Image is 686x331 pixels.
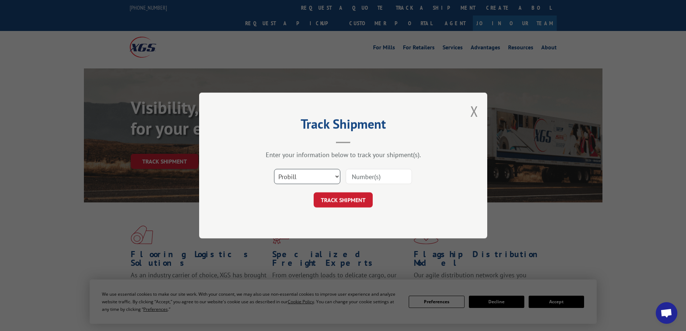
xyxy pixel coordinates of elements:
[656,302,677,324] div: Open chat
[235,119,451,133] h2: Track Shipment
[314,192,373,207] button: TRACK SHIPMENT
[346,169,412,184] input: Number(s)
[235,151,451,159] div: Enter your information below to track your shipment(s).
[470,102,478,121] button: Close modal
